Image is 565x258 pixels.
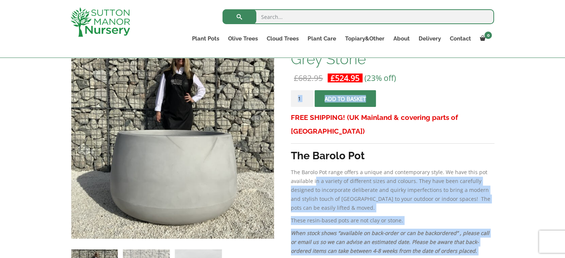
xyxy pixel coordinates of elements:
a: Plant Care [303,33,340,44]
input: Product quantity [291,90,313,107]
p: These resin-based pots are not clay or stone. [291,216,494,225]
img: logo [71,7,130,37]
bdi: 524.95 [331,73,360,83]
bdi: 682.95 [294,73,323,83]
a: Topiary&Other [340,33,389,44]
button: Add to basket [315,90,376,107]
h1: The Barolo Pot 110 Colour Grey Stone [291,36,494,67]
a: Cloud Trees [262,33,303,44]
a: Olive Trees [224,33,262,44]
p: The Barolo Pot range offers a unique and contemporary style. We have this pot available in a vari... [291,168,494,212]
a: Delivery [414,33,445,44]
a: Contact [445,33,475,44]
span: £ [294,73,298,83]
a: About [389,33,414,44]
strong: The Barolo Pot [291,150,365,162]
a: 0 [475,33,494,44]
em: When stock shows “available on back-order or can be backordered” , please call or email us so we ... [291,229,489,254]
input: Search... [223,9,494,24]
a: Plant Pots [188,33,224,44]
h3: FREE SHIPPING! (UK Mainland & covering parts of [GEOGRAPHIC_DATA]) [291,111,494,138]
span: (23% off) [364,73,396,83]
span: 0 [484,32,492,39]
span: £ [331,73,335,83]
